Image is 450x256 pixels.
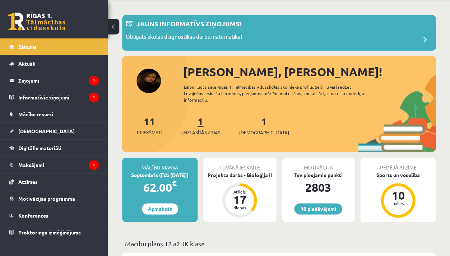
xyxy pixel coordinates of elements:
a: Sports un veselība 10 balles [360,171,436,219]
div: Sports un veselība [360,171,436,179]
a: 1[DEMOGRAPHIC_DATA] [239,115,289,136]
i: 1 [89,76,99,85]
i: 1 [89,160,99,170]
p: Jauns informatīvs ziņojums! [136,19,241,28]
a: Rīgas 1. Tālmācības vidusskola [8,13,65,31]
a: Mācību resursi [9,106,99,122]
div: Motivācija [282,158,354,171]
a: 10 piedāvājumi [294,203,342,214]
div: balles [387,201,409,205]
div: [PERSON_NAME], [PERSON_NAME]! [183,63,436,80]
a: Sākums [9,38,99,55]
a: Projekta darbs - Bioloģija II Atlicis 17 dienas [203,171,276,219]
span: Neizlasītās ziņas [180,129,221,136]
div: Pēdējā atzīme [360,158,436,171]
a: Aktuāli [9,55,99,72]
legend: Ziņojumi [18,72,99,89]
span: Sākums [18,43,37,50]
span: Mācību resursi [18,111,53,117]
i: 1 [89,93,99,102]
div: 2803 [282,179,354,196]
a: [DEMOGRAPHIC_DATA] [9,123,99,139]
div: 10 [387,190,409,201]
div: Laipni lūgts savā Rīgas 1. Tālmācības vidusskolas skolnieka profilā. Šeit Tu vari redzēt tuvojošo... [184,84,372,103]
a: Informatīvie ziņojumi1 [9,89,99,106]
div: Tev pieejamie punkti [282,171,354,179]
a: Motivācijas programma [9,190,99,207]
div: Septembris (līdz [DATE]) [122,171,198,179]
span: Aktuāli [18,60,36,67]
div: Mācību maksa [122,158,198,171]
span: Konferences [18,212,48,219]
span: [DEMOGRAPHIC_DATA] [239,129,289,136]
span: Priekšmeti [137,129,162,136]
div: Tuvākā ieskaite [203,158,276,171]
div: Atlicis [229,190,250,194]
div: dienas [229,205,250,210]
a: Konferences [9,207,99,224]
a: 11Priekšmeti [137,115,162,136]
a: Jauns informatīvs ziņojums! Obligāts skolas diagnostikas darbs matemātikā! [126,19,432,47]
a: Apmaksāt [142,203,178,214]
div: 17 [229,194,250,205]
div: Projekta darbs - Bioloģija II [203,171,276,179]
div: 62.00 [122,179,198,196]
span: € [172,178,177,188]
p: Mācību plāns 12.a2 JK klase [125,238,433,248]
a: Atzīmes [9,173,99,190]
span: Motivācijas programma [18,195,75,202]
span: Proktoringa izmēģinājums [18,229,81,236]
a: Maksājumi1 [9,157,99,173]
a: Proktoringa izmēģinājums [9,224,99,241]
p: Obligāts skolas diagnostikas darbs matemātikā! [126,33,242,43]
span: [DEMOGRAPHIC_DATA] [18,128,75,134]
a: Digitālie materiāli [9,140,99,156]
legend: Informatīvie ziņojumi [18,89,99,106]
legend: Maksājumi [18,157,99,173]
a: Ziņojumi1 [9,72,99,89]
a: 1Neizlasītās ziņas [180,115,221,136]
span: Digitālie materiāli [18,145,61,151]
span: Atzīmes [18,178,38,185]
